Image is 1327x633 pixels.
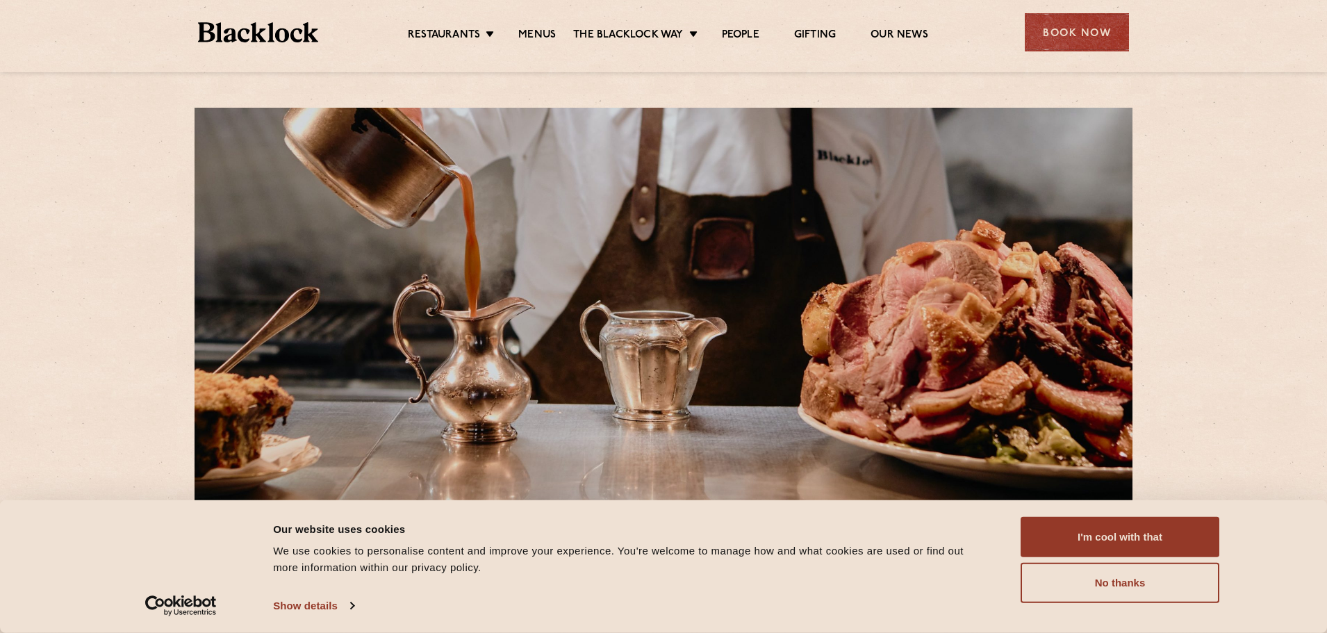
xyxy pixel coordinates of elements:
a: Usercentrics Cookiebot - opens in a new window [120,595,242,616]
div: Our website uses cookies [273,520,989,537]
div: We use cookies to personalise content and improve your experience. You're welcome to manage how a... [273,543,989,576]
button: No thanks [1021,563,1219,603]
a: People [722,28,759,44]
button: I'm cool with that [1021,517,1219,557]
a: Restaurants [408,28,480,44]
a: Show details [273,595,354,616]
a: Our News [871,28,928,44]
a: Menus [518,28,556,44]
a: The Blacklock Way [573,28,683,44]
a: Gifting [794,28,836,44]
div: Book Now [1025,13,1129,51]
img: BL_Textured_Logo-footer-cropped.svg [198,22,318,42]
